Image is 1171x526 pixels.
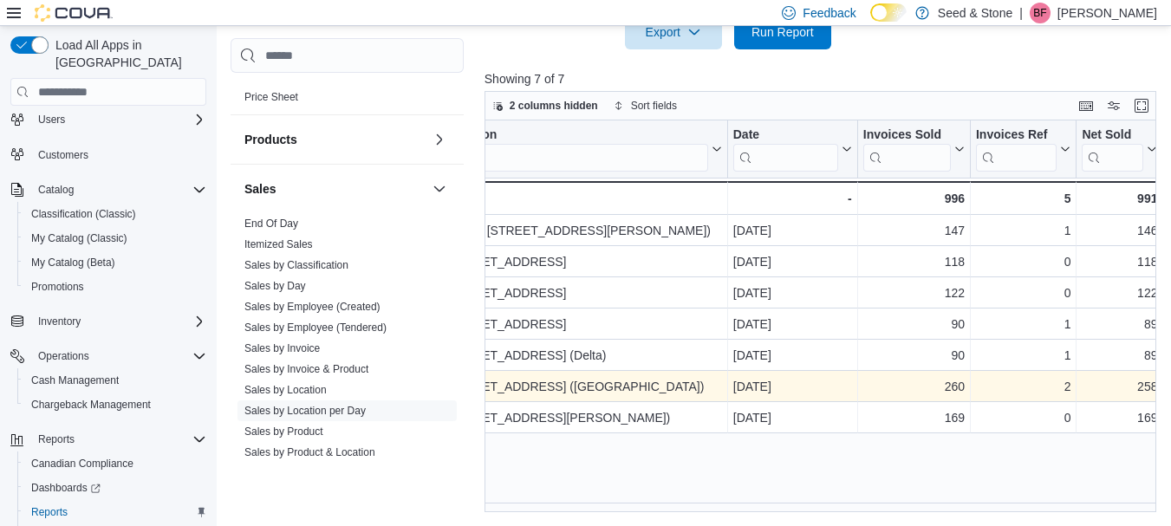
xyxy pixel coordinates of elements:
span: Chargeback Management [31,398,151,412]
button: Location [446,127,722,172]
div: [DATE] [733,221,852,242]
div: 169 [1082,408,1157,429]
a: Promotions [24,276,91,297]
p: [PERSON_NAME] [1057,3,1157,23]
button: My Catalog (Classic) [17,226,213,250]
span: Reports [31,429,206,450]
span: Sales by Product & Location per Day [244,467,414,481]
div: 122 [1082,283,1157,304]
div: 90 [863,315,965,335]
div: 122 [863,283,965,304]
div: [STREET_ADDRESS] [446,283,722,304]
span: My Catalog (Classic) [24,228,206,249]
button: Operations [31,346,96,367]
div: Date [733,127,838,172]
div: 1 [976,346,1070,367]
span: Cash Management [24,370,206,391]
span: My Catalog (Beta) [31,256,115,269]
div: [STREET_ADDRESS] ([GEOGRAPHIC_DATA]) [446,377,722,398]
button: Enter fullscreen [1131,95,1152,116]
button: My Catalog (Beta) [17,250,213,275]
div: [DATE] [733,346,852,367]
a: Cash Management [24,370,126,391]
a: Sales by Location per Day [244,406,366,418]
span: Reports [31,505,68,519]
span: Sales by Invoice [244,342,320,356]
div: 991 [1082,188,1157,209]
div: 169 [863,408,965,429]
div: [DATE] [733,377,852,398]
span: Dashboards [24,477,206,498]
span: Promotions [24,276,206,297]
div: [STREET_ADDRESS] (Delta) [446,346,722,367]
div: [STREET_ADDRESS] [446,315,722,335]
span: Feedback [803,4,855,22]
span: Sales by Invoice & Product [244,363,368,377]
a: My Catalog (Beta) [24,252,122,273]
span: 2 columns hidden [510,99,598,113]
button: Catalog [3,178,213,202]
span: Customers [38,148,88,162]
a: Chargeback Management [24,394,158,415]
button: Products [429,130,450,151]
span: Load All Apps in [GEOGRAPHIC_DATA] [49,36,206,71]
a: Sales by Day [244,281,306,293]
div: [STREET_ADDRESS] [446,252,722,273]
input: Dark Mode [870,3,907,22]
button: Reports [3,427,213,451]
span: Inventory [38,315,81,328]
div: Brian Furman [1030,3,1051,23]
a: Customers [31,145,95,166]
h3: Sales [244,181,276,198]
div: 0 [976,283,1070,304]
span: BF [1033,3,1046,23]
span: Sales by Product & Location [244,446,375,460]
button: Keyboard shortcuts [1076,95,1096,116]
button: Products [244,132,426,149]
div: 118 [1082,252,1157,273]
div: Invoices Ref [976,127,1057,172]
span: Sales by Employee (Created) [244,301,381,315]
button: Chargeback Management [17,393,213,417]
span: Operations [38,349,89,363]
div: Location [446,127,708,172]
button: Display options [1103,95,1124,116]
button: Operations [3,344,213,368]
span: Itemized Sales [244,238,313,252]
div: 89 [1082,346,1157,367]
button: Net Sold [1082,127,1157,172]
button: Catalog [31,179,81,200]
button: Invoices Sold [863,127,965,172]
span: Reports [38,432,75,446]
a: Sales by Invoice [244,343,320,355]
div: 147 [863,221,965,242]
div: Invoices Sold [863,127,951,172]
span: Promotions [31,280,84,294]
button: Export [625,15,722,49]
div: Invoices Ref [976,127,1057,144]
button: Promotions [17,275,213,299]
button: Run Report [734,15,831,49]
a: Sales by Invoice & Product [244,364,368,376]
div: Sales [231,214,464,512]
div: Location [446,127,708,144]
p: Showing 7 of 7 [485,70,1163,88]
div: [STREET_ADDRESS][PERSON_NAME]) [446,408,722,429]
button: Sales [244,181,426,198]
button: Users [31,109,72,130]
span: Users [38,113,65,127]
button: Sort fields [607,95,684,116]
div: Date [733,127,838,144]
a: Sales by Location [244,385,327,397]
div: 5 [976,188,1070,209]
button: Inventory [31,311,88,332]
span: End Of Day [244,218,298,231]
span: Sales by Day [244,280,306,294]
a: Classification (Classic) [24,204,143,224]
div: 996 [863,188,965,209]
span: Inventory [31,311,206,332]
span: Canadian Compliance [31,457,133,471]
span: Dashboards [31,481,101,495]
div: 1 [976,315,1070,335]
span: Price Sheet [244,91,298,105]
